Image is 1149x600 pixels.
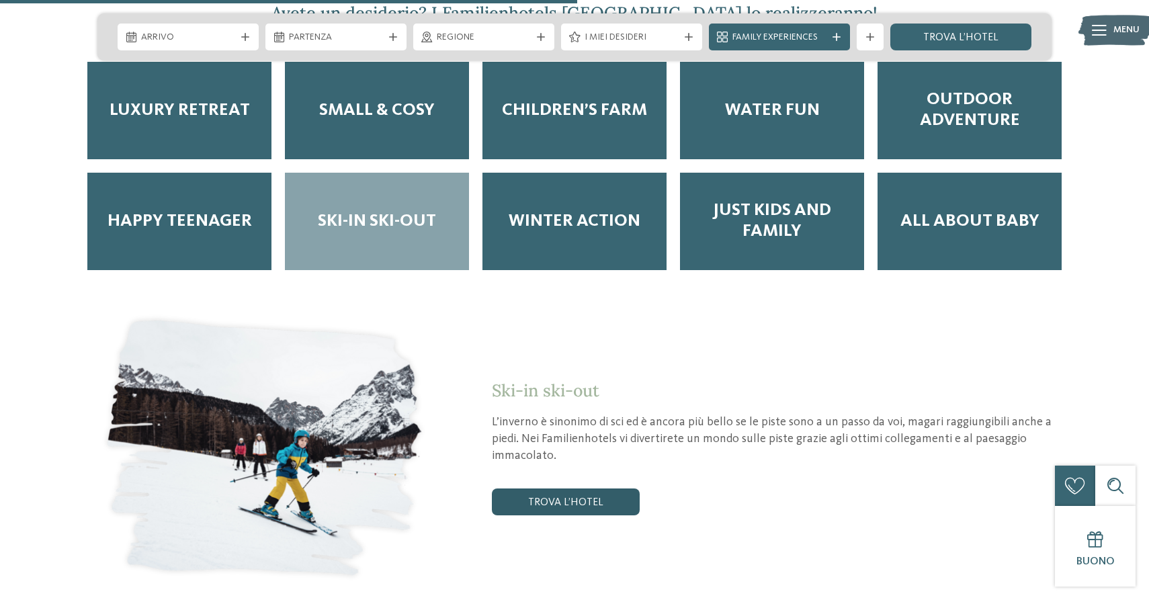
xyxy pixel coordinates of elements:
[890,24,1031,50] a: trova l’hotel
[492,380,599,401] span: Ski-in ski-out
[891,89,1048,131] span: Outdoor adventure
[318,211,436,232] span: Ski-in ski-out
[585,31,679,44] span: I miei desideri
[141,31,235,44] span: Arrivo
[319,100,435,121] span: Small & Cosy
[437,31,531,44] span: Regione
[725,100,820,121] span: Water Fun
[502,100,647,121] span: Children’s Farm
[732,31,826,44] span: Family Experiences
[97,310,431,586] img: Hotel sulle piste da sci per bambini: divertimento senza confini
[492,414,1052,465] p: L’inverno è sinonimo di sci ed è ancora più bello se le piste sono a un passo da voi, magari ragg...
[1076,556,1115,567] span: Buono
[110,100,250,121] span: Luxury Retreat
[900,211,1039,232] span: All about baby
[271,2,878,24] span: Avete un desiderio? I Familienhotels [GEOGRAPHIC_DATA] lo realizzeranno!
[1055,506,1136,587] a: Buono
[289,31,383,44] span: Partenza
[492,488,640,515] a: trova l’hotel
[108,211,252,232] span: Happy teenager
[509,211,640,232] span: Winter Action
[693,200,851,242] span: Just kids and family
